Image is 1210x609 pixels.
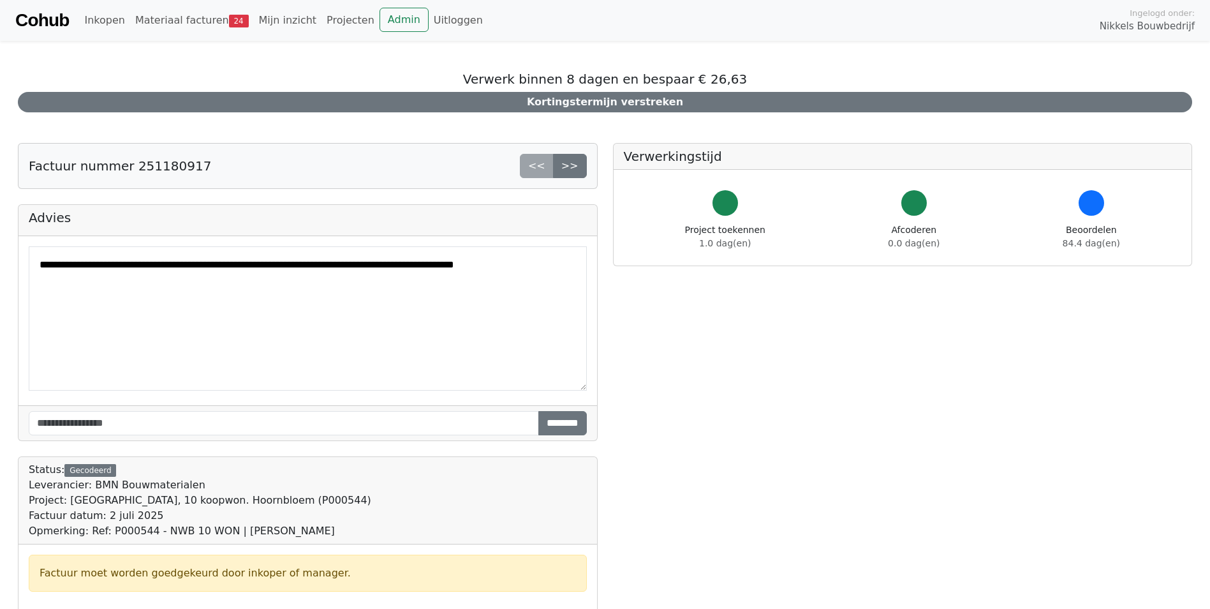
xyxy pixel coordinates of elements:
a: Mijn inzicht [254,8,322,33]
h5: Verwerkingstijd [624,149,1182,164]
a: Admin [380,8,429,32]
div: Kortingstermijn verstreken [18,92,1192,112]
h5: Factuur nummer 251180917 [29,158,211,174]
a: Projecten [321,8,380,33]
a: Inkopen [79,8,129,33]
a: Materiaal facturen24 [130,8,254,33]
div: Beoordelen [1063,223,1120,250]
div: Factuur moet worden goedgekeurd door inkoper of manager. [40,566,576,581]
div: Gecodeerd [64,464,116,477]
h5: Advies [29,210,587,225]
div: Project toekennen [685,223,765,250]
span: Nikkels Bouwbedrijf [1100,19,1195,34]
div: Afcoderen [888,223,940,250]
span: 1.0 dag(en) [699,238,751,248]
a: Uitloggen [429,8,488,33]
h5: Verwerk binnen 8 dagen en bespaar € 26,63 [18,71,1192,87]
div: Opmerking: Ref: P000544 - NWB 10 WON | [PERSON_NAME] [29,523,371,539]
div: Leverancier: BMN Bouwmaterialen [29,477,371,493]
span: 84.4 dag(en) [1063,238,1120,248]
span: 0.0 dag(en) [888,238,940,248]
a: Cohub [15,5,69,36]
div: Factuur datum: 2 juli 2025 [29,508,371,523]
a: >> [553,154,587,178]
div: Status: [29,462,371,539]
span: 24 [229,15,249,27]
span: Ingelogd onder: [1130,7,1195,19]
div: Project: [GEOGRAPHIC_DATA], 10 koopwon. Hoornbloem (P000544) [29,493,371,508]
